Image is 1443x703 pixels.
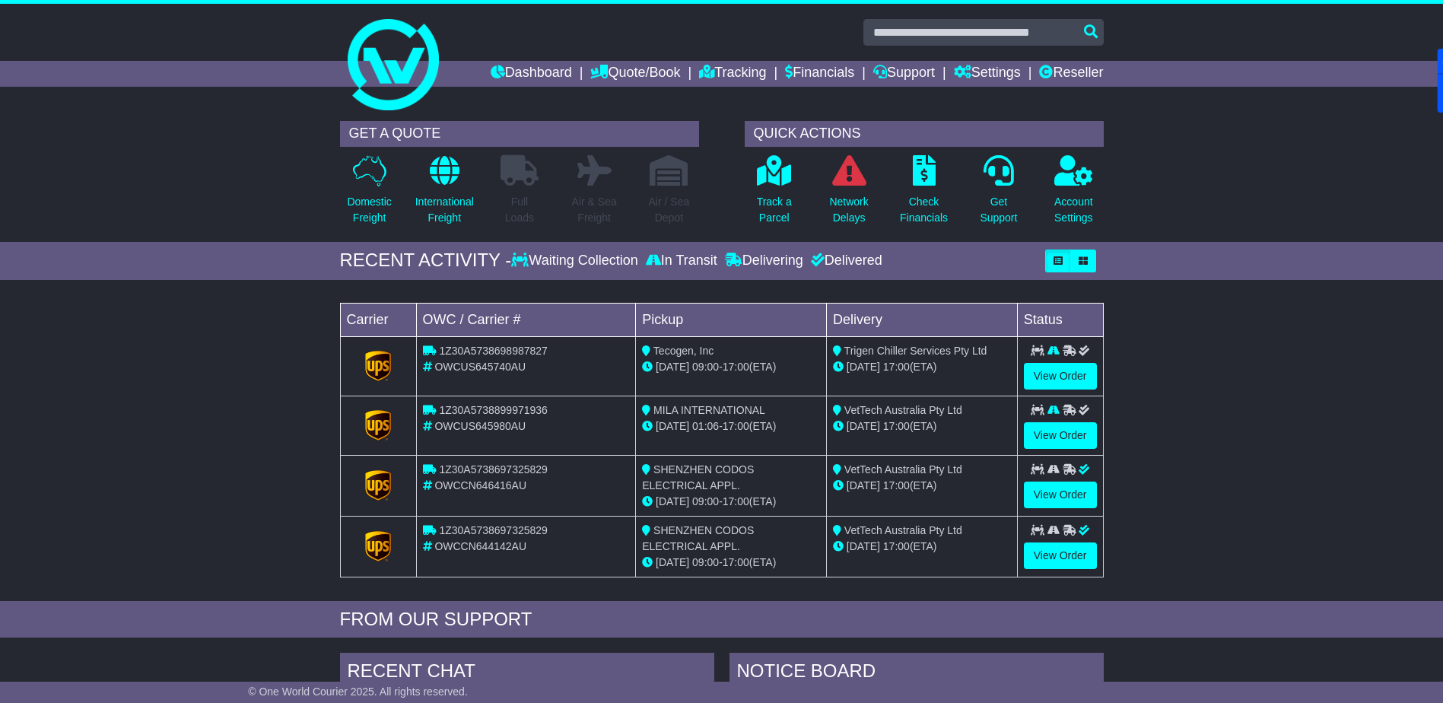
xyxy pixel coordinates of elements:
span: [DATE] [847,361,880,373]
div: - (ETA) [642,494,820,510]
span: 09:00 [692,556,719,568]
p: Full Loads [501,194,539,226]
span: Tecogen, Inc [653,345,714,357]
span: [DATE] [656,420,689,432]
span: OWCUS645740AU [434,361,526,373]
div: RECENT ACTIVITY - [340,250,512,272]
a: Tracking [699,61,766,87]
img: GetCarrierServiceLogo [365,470,391,501]
div: - (ETA) [642,418,820,434]
div: FROM OUR SUPPORT [340,609,1104,631]
div: (ETA) [833,539,1011,555]
a: AccountSettings [1054,154,1094,234]
a: DomesticFreight [346,154,392,234]
span: OWCCN644142AU [434,540,526,552]
p: Air / Sea Depot [649,194,690,226]
span: SHENZHEN CODOS ELECTRICAL APPL. [642,463,754,491]
a: Quote/Book [590,61,680,87]
span: [DATE] [847,540,880,552]
td: OWC / Carrier # [416,303,636,336]
span: 17:00 [723,420,749,432]
div: QUICK ACTIONS [745,121,1104,147]
div: Waiting Collection [511,253,641,269]
p: Account Settings [1054,194,1093,226]
a: Support [873,61,935,87]
span: [DATE] [656,556,689,568]
span: 01:06 [692,420,719,432]
span: OWCCN646416AU [434,479,526,491]
span: Trigen Chiller Services Pty Ltd [844,345,987,357]
div: (ETA) [833,359,1011,375]
span: 17:00 [883,479,910,491]
span: [DATE] [656,495,689,507]
span: [DATE] [656,361,689,373]
td: Status [1017,303,1103,336]
div: - (ETA) [642,359,820,375]
div: In Transit [642,253,721,269]
div: Delivering [721,253,807,269]
p: Air & Sea Freight [572,194,617,226]
div: NOTICE BOARD [729,653,1104,694]
span: © One World Courier 2025. All rights reserved. [248,686,468,698]
span: [DATE] [847,479,880,491]
span: SHENZHEN CODOS ELECTRICAL APPL. [642,524,754,552]
p: International Freight [415,194,474,226]
span: 1Z30A5738697325829 [439,463,547,476]
span: [DATE] [847,420,880,432]
a: Reseller [1039,61,1103,87]
p: Get Support [980,194,1017,226]
div: (ETA) [833,478,1011,494]
p: Network Delays [829,194,868,226]
img: GetCarrierServiceLogo [365,410,391,441]
span: 17:00 [883,420,910,432]
td: Pickup [636,303,827,336]
div: RECENT CHAT [340,653,714,694]
a: NetworkDelays [828,154,869,234]
td: Carrier [340,303,416,336]
img: GetCarrierServiceLogo [365,351,391,381]
span: 17:00 [883,540,910,552]
a: Dashboard [491,61,572,87]
span: 1Z30A5738697325829 [439,524,547,536]
div: Delivered [807,253,882,269]
a: InternationalFreight [415,154,475,234]
p: Check Financials [900,194,948,226]
a: Financials [785,61,854,87]
div: GET A QUOTE [340,121,699,147]
td: Delivery [826,303,1017,336]
span: 09:00 [692,361,719,373]
a: View Order [1024,422,1097,449]
span: VetTech Australia Pty Ltd [844,404,962,416]
div: - (ETA) [642,555,820,571]
span: 17:00 [723,495,749,507]
span: 17:00 [723,361,749,373]
span: 17:00 [883,361,910,373]
span: 1Z30A5738698987827 [439,345,547,357]
a: Settings [954,61,1021,87]
a: View Order [1024,363,1097,390]
a: GetSupport [979,154,1018,234]
span: 17:00 [723,556,749,568]
span: VetTech Australia Pty Ltd [844,463,962,476]
p: Domestic Freight [347,194,391,226]
p: Track a Parcel [757,194,792,226]
img: GetCarrierServiceLogo [365,531,391,561]
span: 09:00 [692,495,719,507]
span: MILA INTERNATIONAL [653,404,765,416]
span: 1Z30A5738899971936 [439,404,547,416]
a: View Order [1024,482,1097,508]
a: View Order [1024,542,1097,569]
a: Track aParcel [756,154,793,234]
span: VetTech Australia Pty Ltd [844,524,962,536]
a: CheckFinancials [899,154,949,234]
span: OWCUS645980AU [434,420,526,432]
div: (ETA) [833,418,1011,434]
